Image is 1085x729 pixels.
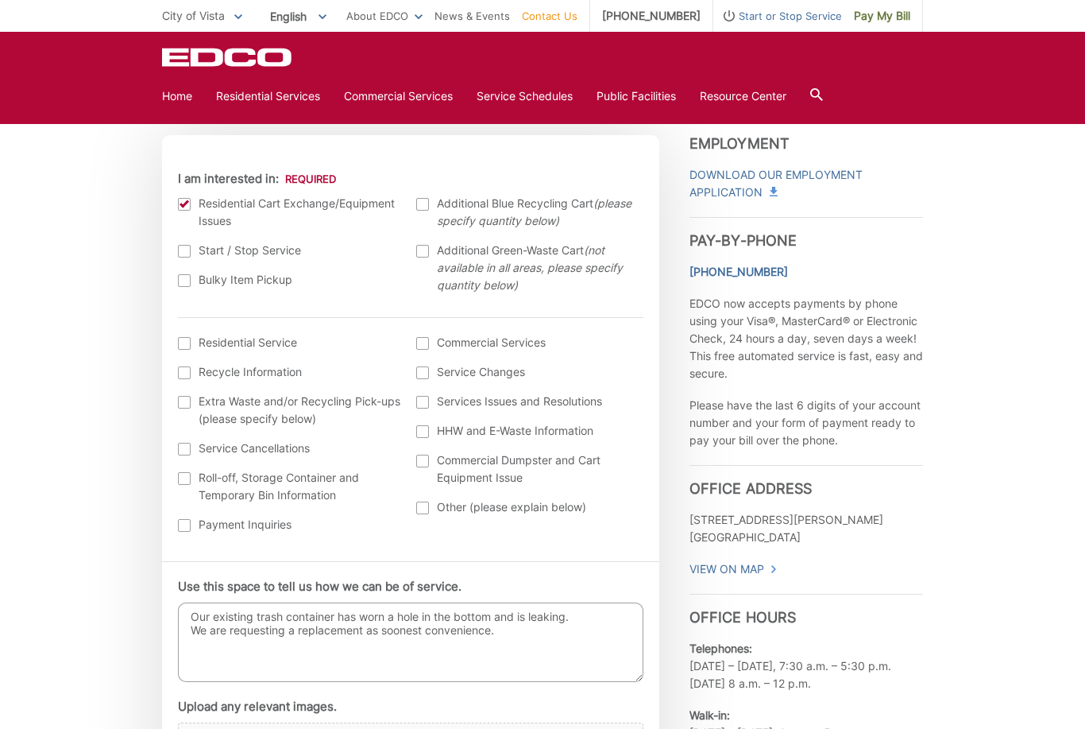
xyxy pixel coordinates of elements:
h3: Pay-by-Phone [689,217,923,250]
label: Residential Service [178,334,401,351]
a: Service Schedules [477,87,573,105]
a: Resource Center [700,87,786,105]
b: Walk-in: [689,708,730,722]
label: Roll-off, Storage Container and Temporary Bin Information [178,469,401,504]
label: Extra Waste and/or Recycling Pick-ups (please specify below) [178,393,401,428]
h3: Employment [689,135,923,153]
a: [PHONE_NUMBER] [689,263,788,281]
a: News & Events [434,7,510,25]
p: [DATE] – [DATE], 7:30 a.m. – 5:30 p.m. [DATE] 8 a.m. – 12 p.m. [689,640,923,692]
span: Additional Green-Waste Cart [437,242,639,294]
b: Telephones: [689,642,752,655]
p: Please have the last 6 digits of your account number and your form of payment ready to pay your b... [689,397,923,449]
a: Contact Us [522,7,577,25]
label: Services Issues and Resolutions [416,393,639,410]
a: Commercial Services [344,87,453,105]
a: Download Our Employment Application [689,166,923,201]
label: Upload any relevant images. [178,700,337,714]
a: Home [162,87,192,105]
label: Start / Stop Service [178,242,401,259]
h3: Office Hours [689,594,923,626]
label: Commercial Services [416,334,639,351]
em: (not available in all areas, please specify quantity below) [437,243,623,292]
label: Service Changes [416,363,639,381]
span: Additional Blue Recycling Cart [437,195,639,230]
span: Pay My Bill [854,7,910,25]
label: Bulky Item Pickup [178,271,401,289]
label: Use this space to tell us how we can be of service. [178,580,461,594]
a: About EDCO [346,7,423,25]
a: Residential Services [216,87,320,105]
label: Service Cancellations [178,440,401,457]
span: English [258,3,338,29]
label: Residential Cart Exchange/Equipment Issues [178,195,401,230]
label: Other (please explain below) [416,498,639,516]
label: I am interested in: [178,172,336,186]
p: [STREET_ADDRESS][PERSON_NAME] [GEOGRAPHIC_DATA] [689,511,923,546]
label: Commercial Dumpster and Cart Equipment Issue [416,452,639,487]
label: Recycle Information [178,363,401,381]
a: EDCD logo. Return to the homepage. [162,48,294,67]
label: Payment Inquiries [178,516,401,533]
span: City of Vista [162,9,225,22]
p: EDCO now accepts payments by phone using your Visa®, MasterCard® or Electronic Check, 24 hours a ... [689,295,923,382]
a: View On Map [689,560,778,578]
label: HHW and E-Waste Information [416,422,639,440]
a: Public Facilities [597,87,676,105]
h3: Office Address [689,465,923,498]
